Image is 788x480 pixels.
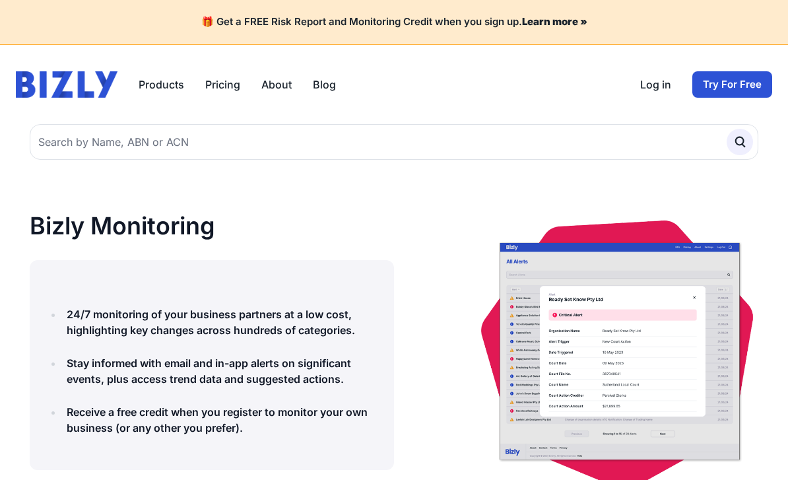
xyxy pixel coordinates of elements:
button: Products [139,77,184,92]
h4: Stay informed with email and in-app alerts on significant events, plus access trend data and sugg... [67,355,378,387]
a: Learn more » [522,15,587,28]
input: Search by Name, ABN or ACN [30,124,758,160]
a: Log in [640,77,671,92]
a: Pricing [205,77,240,92]
a: Blog [313,77,336,92]
h4: 🎁 Get a FREE Risk Report and Monitoring Credit when you sign up. [16,16,772,28]
a: About [261,77,292,92]
h4: Receive a free credit when you register to monitor your own business (or any other you prefer). [67,404,378,436]
a: Try For Free [692,71,772,98]
h4: 24/7 monitoring of your business partners at a low cost, highlighting key changes across hundreds... [67,306,378,338]
h1: Bizly Monitoring [30,213,394,239]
